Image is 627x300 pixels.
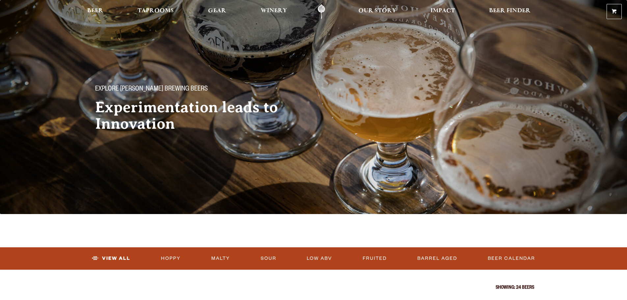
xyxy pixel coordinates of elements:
[309,4,334,19] a: Odell Home
[208,8,226,14] span: Gear
[133,4,178,19] a: Taprooms
[485,4,535,19] a: Beer Finder
[158,251,183,266] a: Hoppy
[93,286,534,291] p: Showing: 24 Beers
[489,8,531,14] span: Beer Finder
[95,85,208,94] span: Explore [PERSON_NAME] Brewing Beers
[360,251,389,266] a: Fruited
[261,8,287,14] span: Winery
[426,4,459,19] a: Impact
[485,251,538,266] a: Beer Calendar
[256,4,291,19] a: Winery
[209,251,233,266] a: Malty
[304,251,335,266] a: Low ABV
[89,251,133,266] a: View All
[204,4,230,19] a: Gear
[83,4,108,19] a: Beer
[138,8,174,14] span: Taprooms
[87,8,103,14] span: Beer
[354,4,401,19] a: Our Story
[431,8,455,14] span: Impact
[258,251,279,266] a: Sour
[415,251,460,266] a: Barrel Aged
[95,99,300,132] h2: Experimentation leads to Innovation
[358,8,396,14] span: Our Story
